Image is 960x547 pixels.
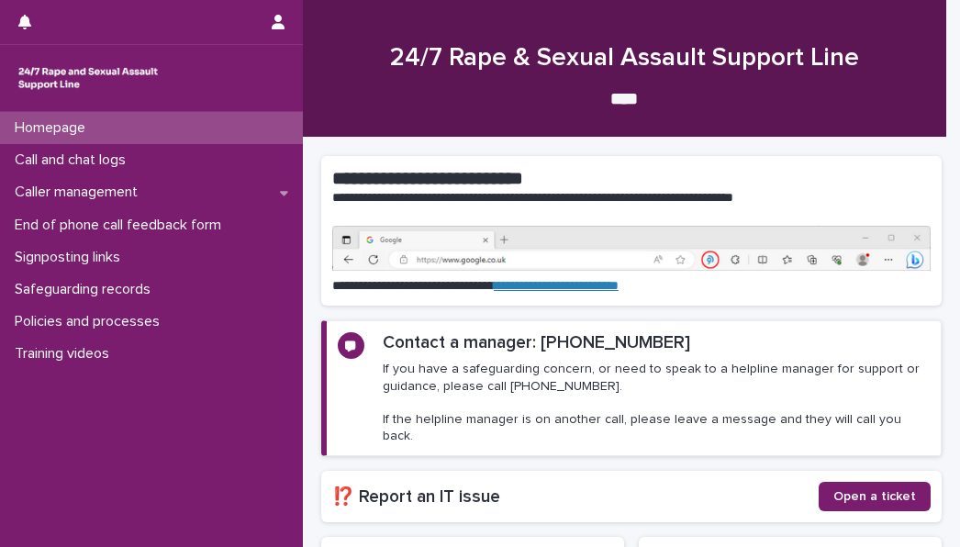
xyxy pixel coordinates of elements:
p: Homepage [7,119,100,137]
p: Safeguarding records [7,281,165,298]
p: End of phone call feedback form [7,217,236,234]
span: Open a ticket [833,490,916,503]
p: Caller management [7,184,152,201]
img: https%3A%2F%2Fcdn.document360.io%2F0deca9d6-0dac-4e56-9e8f-8d9979bfce0e%2FImages%2FDocumentation%... [332,226,931,271]
h2: ⁉️ Report an IT issue [332,486,819,508]
img: rhQMoQhaT3yELyF149Cw [15,60,162,96]
p: Call and chat logs [7,151,140,169]
h2: Contact a manager: [PHONE_NUMBER] [383,332,690,353]
h1: 24/7 Rape & Sexual Assault Support Line [321,43,928,74]
p: If you have a safeguarding concern, or need to speak to a helpline manager for support or guidanc... [383,361,930,444]
p: Training videos [7,345,124,363]
p: Policies and processes [7,313,174,330]
p: Signposting links [7,249,135,266]
a: Open a ticket [819,482,931,511]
